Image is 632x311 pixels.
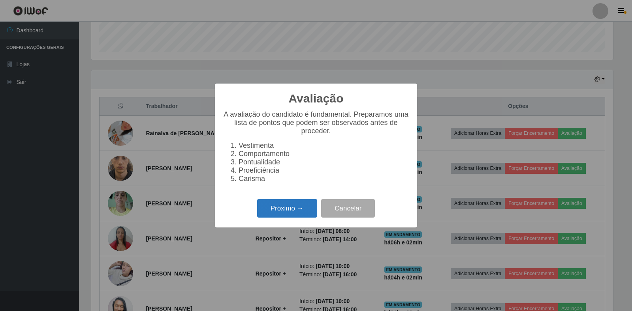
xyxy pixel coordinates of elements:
[239,166,409,175] li: Proeficiência
[239,142,409,150] li: Vestimenta
[289,91,344,106] h2: Avaliação
[239,150,409,158] li: Comportamento
[223,110,409,135] p: A avaliação do candidato é fundamental. Preparamos uma lista de pontos que podem ser observados a...
[239,175,409,183] li: Carisma
[239,158,409,166] li: Pontualidade
[321,199,375,218] button: Cancelar
[257,199,317,218] button: Próximo →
